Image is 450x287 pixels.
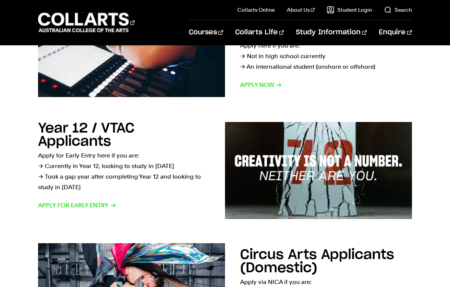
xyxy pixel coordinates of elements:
[240,248,394,275] h2: Circus Arts Applicants (Domestic)
[38,122,412,219] a: Year 12 / VTAC Applicants Apply for Early Entry here if you are:→ Currently in Year 12, looking t...
[384,6,412,14] a: Search
[38,12,135,33] div: Go to homepage
[38,150,210,193] p: Apply for Early Entry here if you are: → Currently in Year 12, looking to study in [DATE] → Took ...
[296,20,367,45] a: Study Information
[240,80,282,90] span: Apply now
[327,6,372,14] a: Student Login
[38,122,135,148] h2: Year 12 / VTAC Applicants
[287,6,315,14] a: About Us
[237,6,275,14] a: Collarts Online
[38,200,116,211] span: Apply for Early Entry
[189,20,223,45] a: Courses
[240,40,412,72] p: Apply here if you are: → Not in high school currently → An international student (onshore or offs...
[379,20,412,45] a: Enquire
[235,20,284,45] a: Collarts Life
